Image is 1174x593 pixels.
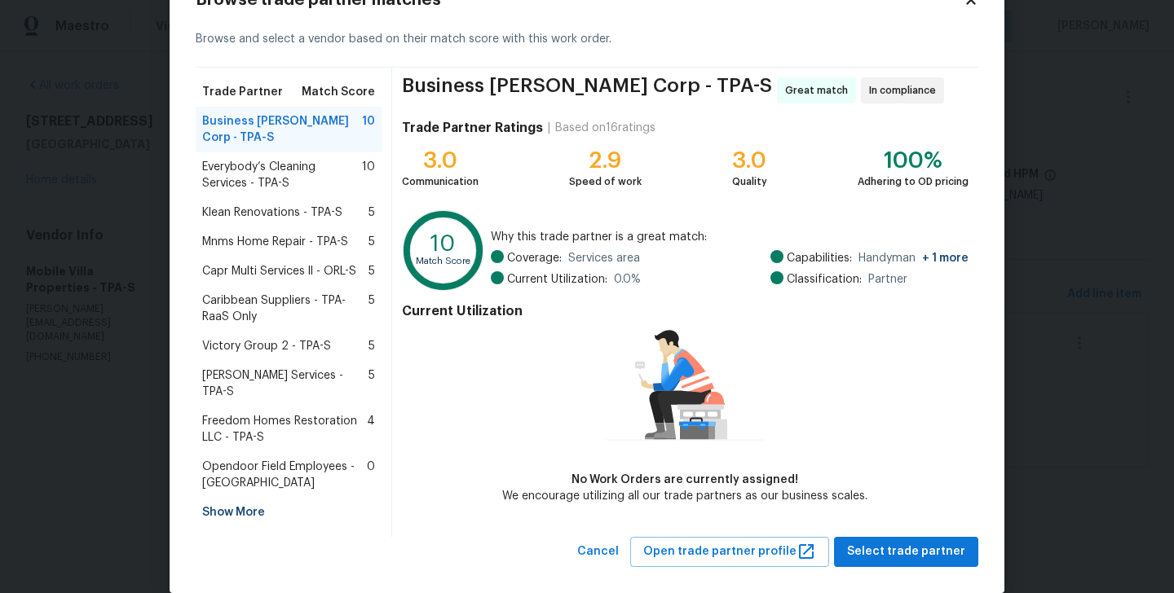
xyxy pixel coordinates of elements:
[507,271,607,288] span: Current Utilization:
[202,459,367,491] span: Opendoor Field Employees - [GEOGRAPHIC_DATA]
[402,303,969,319] h4: Current Utilization
[569,152,642,169] div: 2.9
[362,159,375,191] span: 10
[869,82,942,99] span: In compliance
[402,174,479,190] div: Communication
[555,120,655,136] div: Based on 16 ratings
[643,542,816,562] span: Open trade partner profile
[858,152,969,169] div: 100%
[367,413,375,446] span: 4
[834,537,978,567] button: Select trade partner
[202,367,369,400] span: [PERSON_NAME] Services - TPA-S
[302,84,375,100] span: Match Score
[202,338,331,354] span: Victory Group 2 - TPA-S
[569,174,642,190] div: Speed of work
[787,271,862,288] span: Classification:
[369,292,375,325] span: 5
[196,11,978,68] div: Browse and select a vendor based on their match score with this work order.
[202,292,369,325] span: Caribbean Suppliers - TPA-RaaS Only
[367,459,375,491] span: 0
[202,84,283,100] span: Trade Partner
[732,174,767,190] div: Quality
[202,159,362,191] span: Everybody’s Cleaning Services - TPA-S
[196,498,382,527] div: Show More
[369,338,375,354] span: 5
[507,250,562,266] span: Coverage:
[614,271,641,288] span: 0.0 %
[402,120,543,136] h4: Trade Partner Ratings
[369,204,375,221] span: 5
[369,234,375,250] span: 5
[922,253,969,264] span: + 1 more
[502,488,867,504] div: We encourage utilizing all our trade partners as our business scales.
[369,263,375,279] span: 5
[202,263,356,279] span: Capr Multi Services ll - ORL-S
[577,542,619,562] span: Cancel
[785,82,854,99] span: Great match
[491,229,969,245] span: Why this trade partner is a great match:
[571,537,625,567] button: Cancel
[858,174,969,190] div: Adhering to OD pricing
[732,152,767,169] div: 3.0
[543,120,555,136] div: |
[362,113,375,146] span: 10
[502,472,867,488] div: No Work Orders are currently assigned!
[568,250,640,266] span: Services area
[202,413,367,446] span: Freedom Homes Restoration LLC - TPA-S
[202,204,342,221] span: Klean Renovations - TPA-S
[402,152,479,169] div: 3.0
[202,113,362,146] span: Business [PERSON_NAME] Corp - TPA-S
[787,250,852,266] span: Capabilities:
[858,250,969,266] span: Handyman
[202,234,348,250] span: Mnms Home Repair - TPA-S
[416,257,470,266] text: Match Score
[847,542,965,562] span: Select trade partner
[402,77,772,103] span: Business [PERSON_NAME] Corp - TPA-S
[868,271,907,288] span: Partner
[369,367,375,400] span: 5
[430,232,456,255] text: 10
[630,537,829,567] button: Open trade partner profile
